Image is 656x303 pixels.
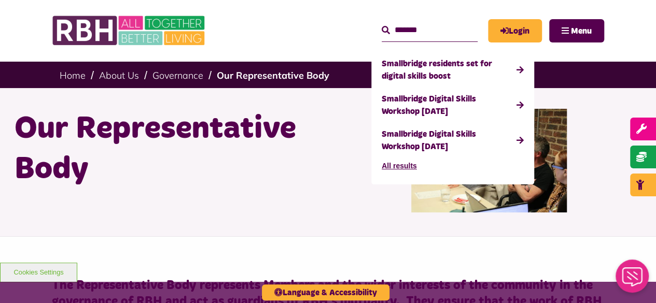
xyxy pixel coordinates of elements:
button: Language & Accessibility [262,284,389,300]
input: Search [382,19,478,41]
a: Smallbridge Digital Skills Workshop [DATE] [382,123,524,158]
a: Smallbridge Digital Skills Workshop [DATE] [382,88,524,123]
span: Menu [571,27,592,35]
iframe: Netcall Web Assistant for live chat [609,256,656,303]
a: Smallbridge residents set for digital skills boost [382,52,524,88]
img: RBH [52,10,207,51]
h1: Our Representative Body [15,109,320,190]
a: Governance [152,69,203,81]
a: About Us [99,69,139,81]
button: All results [382,158,417,174]
a: Our Representative Body [217,69,329,81]
a: Home [60,69,86,81]
a: MyRBH [488,19,542,42]
button: Navigation [549,19,604,42]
